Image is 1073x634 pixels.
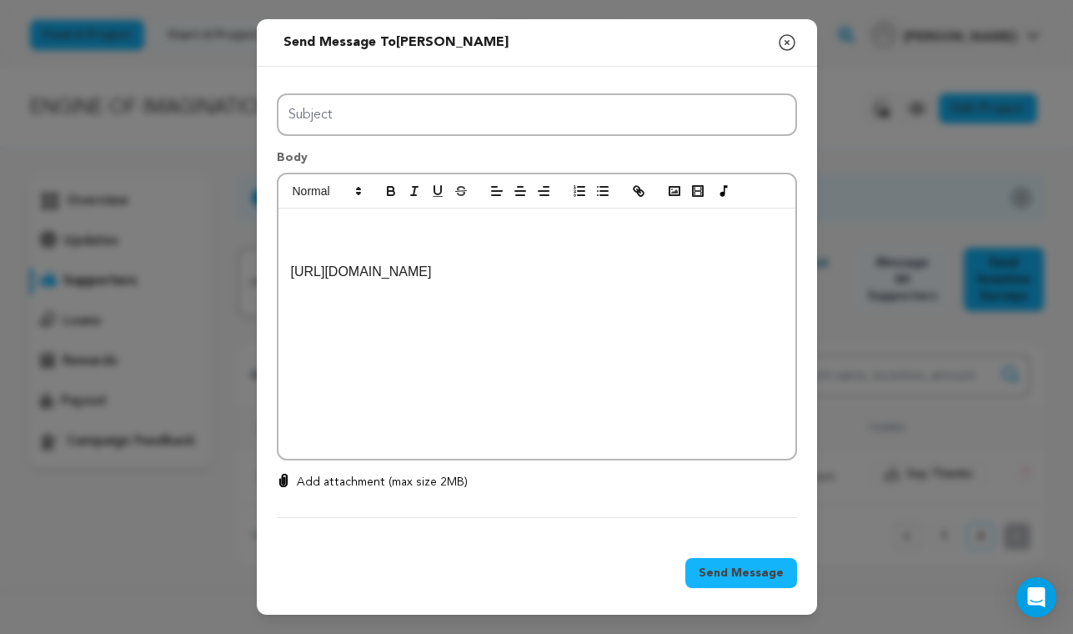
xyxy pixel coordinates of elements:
input: Subject [277,93,797,136]
span: [PERSON_NAME] [396,36,509,49]
button: Send Message [685,558,797,588]
div: Open Intercom Messenger [1016,577,1056,617]
p: Add attachment (max size 2MB) [297,474,468,491]
span: Send Message [699,565,784,581]
p: Body [277,149,797,173]
div: Send message to [283,33,509,53]
p: [URL][DOMAIN_NAME] [291,261,783,283]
